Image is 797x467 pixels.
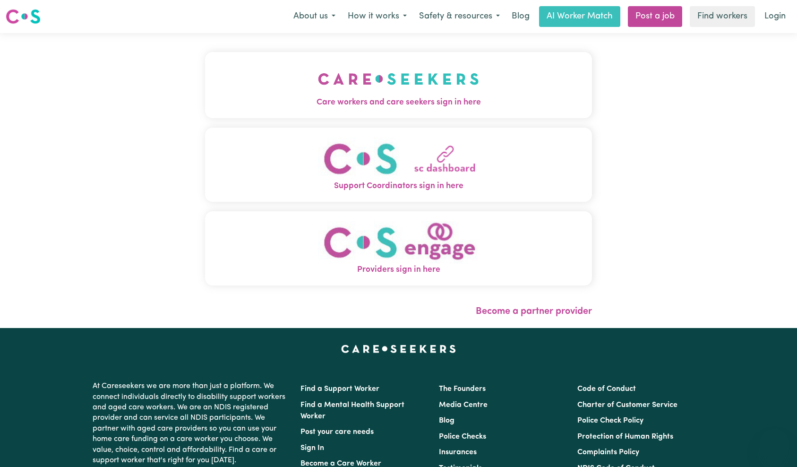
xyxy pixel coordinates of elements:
a: Media Centre [439,401,488,409]
a: Blog [439,417,454,424]
a: Protection of Human Rights [577,433,673,441]
a: Sign In [300,444,324,452]
a: Careseekers logo [6,6,41,27]
a: AI Worker Match [539,6,620,27]
iframe: Button to launch messaging window [759,429,789,459]
button: How it works [342,7,413,26]
a: Post a job [628,6,682,27]
a: Become a partner provider [476,307,592,316]
a: Blog [506,6,535,27]
img: Careseekers logo [6,8,41,25]
button: Providers sign in here [205,211,592,285]
button: Care workers and care seekers sign in here [205,52,592,118]
a: Find a Mental Health Support Worker [300,401,404,420]
a: Police Check Policy [577,417,643,424]
a: Insurances [439,449,477,456]
a: Login [759,6,791,27]
a: Police Checks [439,433,486,441]
a: Find a Support Worker [300,385,379,393]
a: Charter of Customer Service [577,401,677,409]
a: Code of Conduct [577,385,636,393]
span: Care workers and care seekers sign in here [205,96,592,109]
a: Find workers [690,6,755,27]
button: Support Coordinators sign in here [205,128,592,202]
a: Complaints Policy [577,449,639,456]
span: Providers sign in here [205,264,592,276]
span: Support Coordinators sign in here [205,180,592,192]
button: About us [287,7,342,26]
a: Post your care needs [300,428,374,436]
a: Careseekers home page [341,345,456,353]
a: The Founders [439,385,486,393]
button: Safety & resources [413,7,506,26]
